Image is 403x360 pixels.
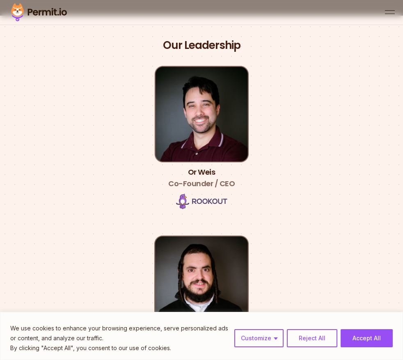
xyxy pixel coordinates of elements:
p: By clicking "Accept All", you consent to our use of cookies. [10,343,228,353]
h2: Our Leadership [163,39,240,53]
button: Reject All [287,329,337,347]
img: Permit logo [8,2,70,23]
img: Gabriel L. Manor | VP of Developer Relations, GTM [154,235,249,332]
button: Customize [234,329,284,347]
p: We use cookies to enhance your browsing experience, serve personalized ads or content, and analyz... [10,323,228,343]
img: Rookout [176,194,227,209]
button: Accept All [341,329,393,347]
img: Or Weis | Co-Founder / CEO [154,66,249,162]
span: Co-Founder / CEO [168,178,235,189]
button: open menu [385,7,395,17]
h3: Or Weis [168,166,235,189]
